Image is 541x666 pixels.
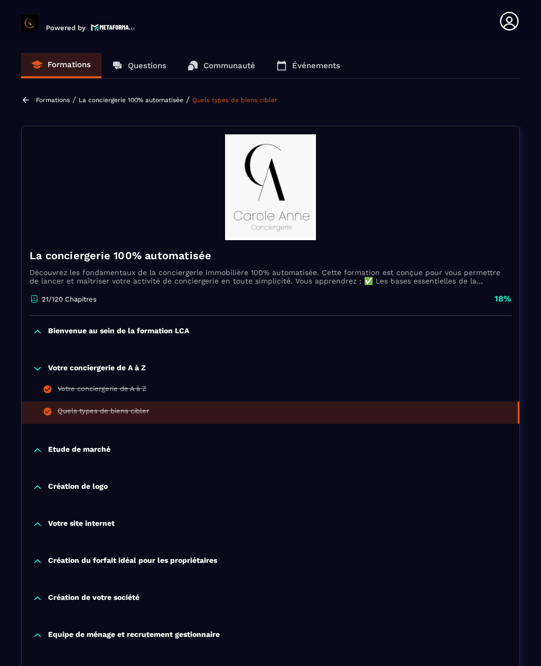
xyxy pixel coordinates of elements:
[48,519,115,530] p: Votre site internet
[48,630,220,641] p: Equipe de ménage et recrutement gestionnaire
[48,363,146,374] p: Votre conciergerie de A à Z
[177,53,266,78] a: Communauté
[58,407,149,418] div: Quels types de biens cibler
[292,61,340,70] p: Événements
[186,95,190,105] span: /
[495,293,511,305] p: 18%
[30,134,511,240] img: banner
[48,556,217,567] p: Création du forfait idéal pour les propriétaires
[72,95,76,105] span: /
[58,385,146,396] div: Votre conciergerie de A à Z
[48,445,110,455] p: Etude de marché
[42,295,97,303] p: 21/120 Chapitres
[46,24,86,32] p: Powered by
[30,268,511,285] p: Découvrez les fondamentaux de la conciergerie immobilière 100% automatisée. Cette formation est c...
[48,482,108,492] p: Création de logo
[91,23,135,32] img: logo
[21,15,38,32] img: logo-branding
[21,53,101,78] a: Formations
[79,96,183,104] a: La conciergerie 100% automatisée
[48,326,189,337] p: Bienvenue au sein de la formation LCA
[203,61,255,70] p: Communauté
[192,96,277,104] a: Quels types de biens cibler
[101,53,177,78] a: Questions
[128,61,166,70] p: Questions
[48,593,139,604] p: Création de votre société
[30,248,511,263] h4: La conciergerie 100% automatisée
[48,60,91,69] p: Formations
[266,53,351,78] a: Événements
[36,96,70,104] a: Formations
